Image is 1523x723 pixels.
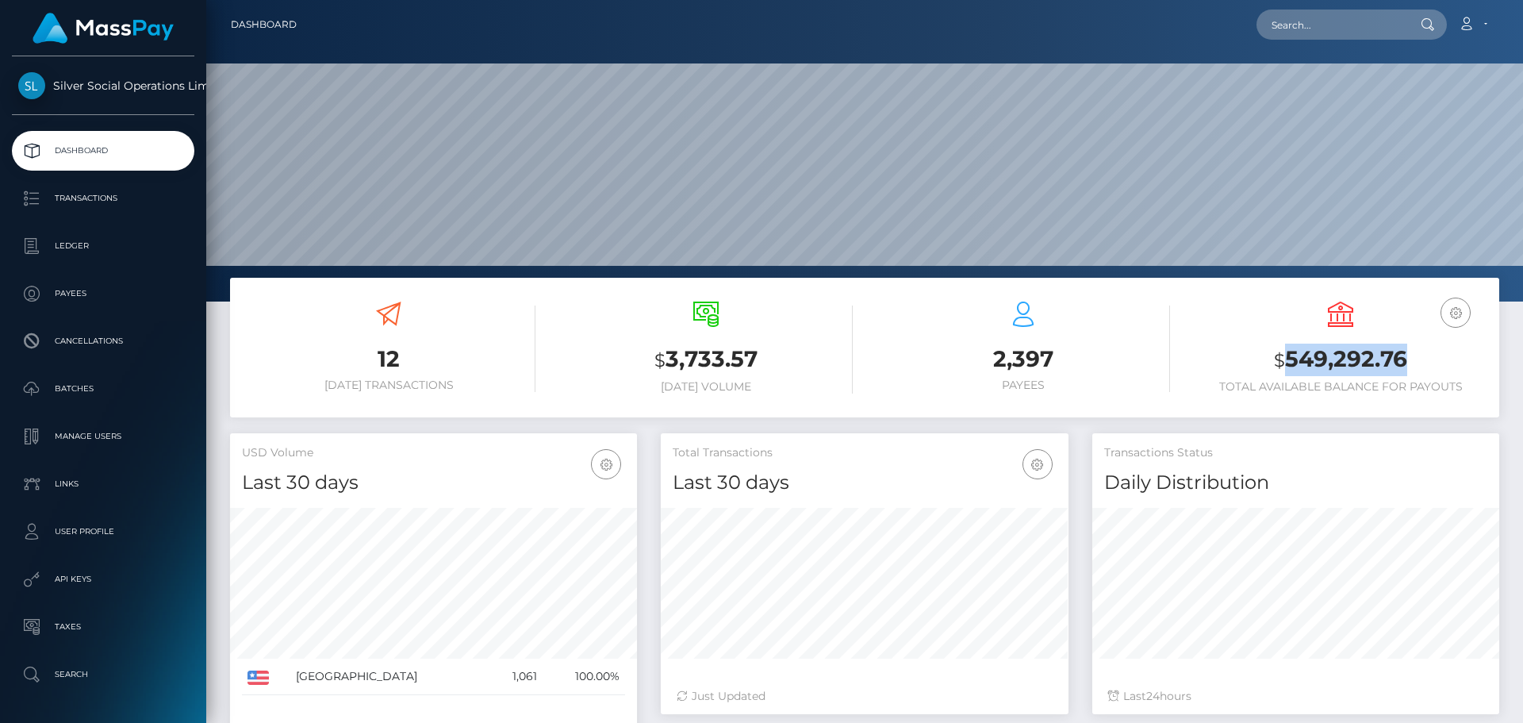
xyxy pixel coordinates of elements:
[1146,689,1160,703] span: 24
[12,607,194,647] a: Taxes
[877,344,1170,375] h3: 2,397
[18,425,188,448] p: Manage Users
[12,512,194,552] a: User Profile
[18,282,188,306] p: Payees
[12,417,194,456] a: Manage Users
[673,445,1056,461] h5: Total Transactions
[12,321,194,361] a: Cancellations
[18,234,188,258] p: Ledger
[1104,445,1487,461] h5: Transactions Status
[12,226,194,266] a: Ledger
[242,344,535,375] h3: 12
[1108,688,1483,705] div: Last hours
[12,179,194,218] a: Transactions
[559,380,853,394] h6: [DATE] Volume
[18,139,188,163] p: Dashboard
[242,469,625,497] h4: Last 30 days
[33,13,174,44] img: MassPay Logo
[877,379,1170,392] h6: Payees
[1194,380,1487,394] h6: Total Available Balance for Payouts
[673,469,1056,497] h4: Last 30 days
[18,187,188,210] p: Transactions
[242,379,535,392] h6: [DATE] Transactions
[12,369,194,409] a: Batches
[290,659,489,695] td: [GEOGRAPHIC_DATA]
[1256,10,1406,40] input: Search...
[1104,469,1487,497] h4: Daily Distribution
[18,377,188,401] p: Batches
[543,659,626,695] td: 100.00%
[677,688,1052,705] div: Just Updated
[18,567,188,591] p: API Keys
[12,274,194,313] a: Payees
[12,560,194,599] a: API Keys
[559,344,853,376] h3: 3,733.57
[18,72,45,99] img: Silver Social Operations Limited
[18,520,188,544] p: User Profile
[231,8,297,41] a: Dashboard
[18,329,188,353] p: Cancellations
[654,349,666,371] small: $
[242,445,625,461] h5: USD Volume
[247,671,269,685] img: US.png
[1194,344,1487,376] h3: 549,292.76
[489,659,542,695] td: 1,061
[12,131,194,171] a: Dashboard
[18,472,188,496] p: Links
[12,464,194,504] a: Links
[18,615,188,639] p: Taxes
[12,655,194,694] a: Search
[1274,349,1285,371] small: $
[12,79,194,93] span: Silver Social Operations Limited
[18,663,188,686] p: Search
